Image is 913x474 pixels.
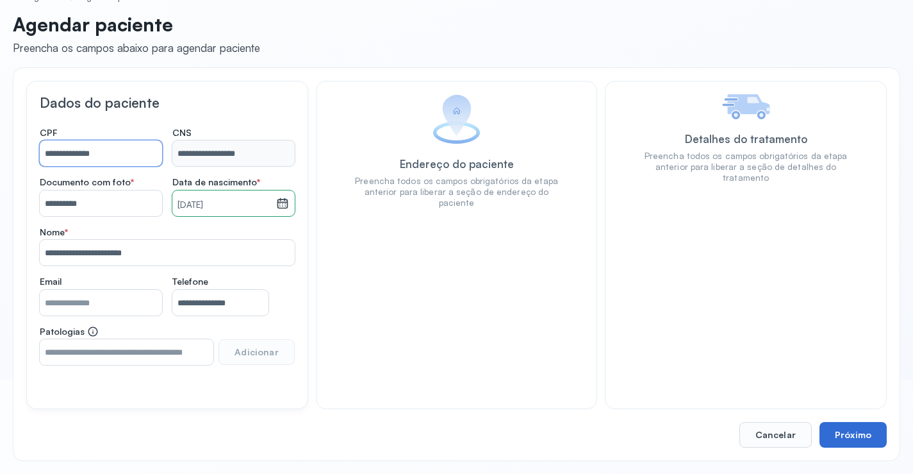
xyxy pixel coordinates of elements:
[819,422,887,448] button: Próximo
[40,176,134,188] span: Documento com foto
[432,94,481,144] img: Imagem de Endereço do paciente
[355,176,559,208] div: Preencha todos os campos obrigatórios da etapa anterior para liberar a seção de endereço do paciente
[172,276,208,287] span: Telefone
[172,176,260,188] span: Data de nascimento
[13,41,260,55] div: Preencha os campos abaixo para agendar paciente
[172,127,192,139] span: CNS
[722,94,770,119] img: Imagem de Detalhes do tratamento
[40,276,62,287] span: Email
[400,157,514,171] div: Endereço do paciente
[177,199,271,212] small: [DATE]
[644,151,848,183] div: Preencha todos os campos obrigatórios da etapa anterior para liberar a seção de detalhes do trata...
[40,94,295,111] h3: Dados do paciente
[40,226,68,238] span: Nome
[739,422,812,448] button: Cancelar
[40,326,99,337] span: Patologias
[13,13,260,36] p: Agendar paciente
[40,127,58,139] span: CPF
[218,339,294,365] button: Adicionar
[685,132,807,146] div: Detalhes do tratamento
